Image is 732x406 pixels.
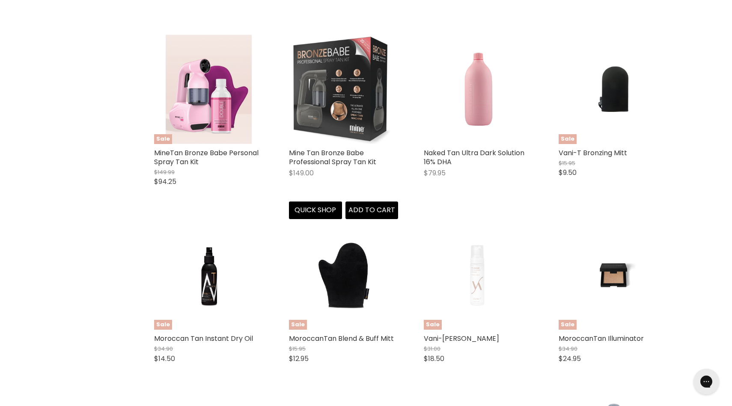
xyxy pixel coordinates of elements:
[173,220,245,330] img: Moroccan Tan Instant Dry Oil
[424,220,533,330] a: Vani-T Tan EraserSale
[424,354,444,364] span: $18.50
[559,168,577,177] span: $9.50
[345,201,399,219] button: Add to cart
[559,148,627,158] a: Vani-T Bronzing Mitt
[689,366,723,397] iframe: Gorgias live chat messenger
[559,334,644,343] a: MoroccanTan Illuminator
[154,345,173,353] span: $34.90
[154,134,172,144] span: Sale
[289,168,314,178] span: $149.00
[559,345,577,353] span: $34.90
[166,35,252,144] img: MineTan Bronze Babe Personal Spray Tan Kit
[442,220,515,330] img: Vani-T Tan Eraser
[154,320,172,330] span: Sale
[289,148,376,167] a: Mine Tan Bronze Babe Professional Spray Tan Kit
[154,168,175,176] span: $149.99
[154,354,175,364] span: $14.50
[289,354,309,364] span: $12.95
[289,320,307,330] span: Sale
[154,220,263,330] a: Moroccan Tan Instant Dry OilSale
[559,220,668,330] a: MoroccanTan IlluminatorSale
[424,35,533,144] a: Naked Tan Ultra Dark Solution 16% DHA
[577,35,650,144] img: Vani-T Bronzing Mitt
[442,35,515,144] img: Naked Tan Ultra Dark Solution 16% DHA
[154,148,259,167] a: MineTan Bronze Babe Personal Spray Tan Kit
[424,334,499,343] a: Vani-[PERSON_NAME]
[559,320,577,330] span: Sale
[154,334,253,343] a: Moroccan Tan Instant Dry Oil
[559,134,577,144] span: Sale
[559,159,575,167] span: $15.95
[289,220,398,330] a: MoroccanTan Blend & Buff MittSale
[289,345,306,353] span: $15.95
[424,345,440,353] span: $31.00
[289,35,398,144] img: Mine Tan Bronze Babe Professional Spray Tan Kit
[348,205,395,215] span: Add to cart
[289,334,394,343] a: MoroccanTan Blend & Buff Mitt
[307,220,380,330] img: MoroccanTan Blend & Buff Mitt
[577,220,650,330] img: MoroccanTan Illuminator
[424,320,442,330] span: Sale
[559,35,668,144] a: Vani-T Bronzing MittSale
[559,354,581,364] span: $24.95
[424,168,446,178] span: $79.95
[424,148,524,167] a: Naked Tan Ultra Dark Solution 16% DHA
[154,35,263,144] a: MineTan Bronze Babe Personal Spray Tan KitSale
[289,201,342,219] button: Quick shop
[154,177,176,186] span: $94.25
